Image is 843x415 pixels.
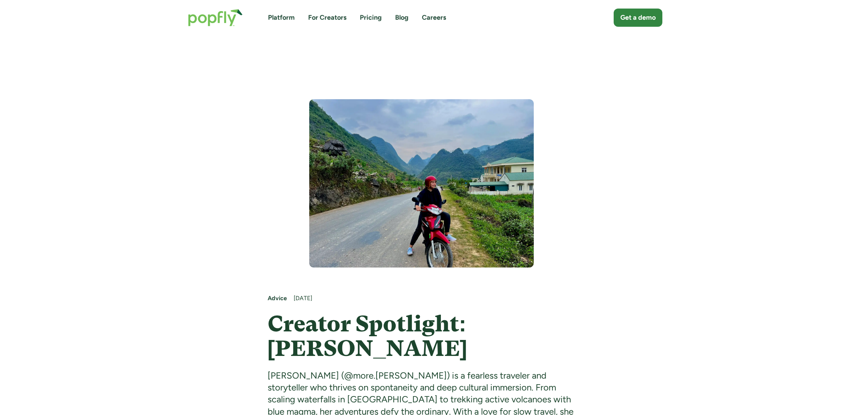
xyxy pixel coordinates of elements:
[268,312,576,361] h1: Creator Spotlight: [PERSON_NAME]
[395,13,408,22] a: Blog
[614,9,662,27] a: Get a demo
[268,13,295,22] a: Platform
[268,295,287,302] strong: Advice
[360,13,382,22] a: Pricing
[308,13,346,22] a: For Creators
[294,294,576,302] div: [DATE]
[268,294,287,302] a: Advice
[422,13,446,22] a: Careers
[181,1,250,34] a: home
[620,13,656,22] div: Get a demo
